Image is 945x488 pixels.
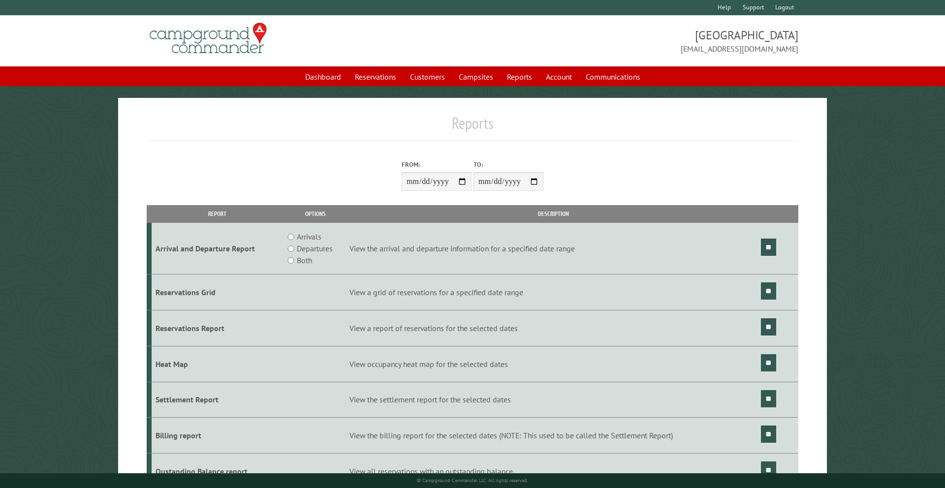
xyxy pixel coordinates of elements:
[501,67,538,86] a: Reports
[580,67,646,86] a: Communications
[349,67,402,86] a: Reservations
[152,205,284,222] th: Report
[347,205,759,222] th: Description
[347,346,759,382] td: View occupancy heat map for the selected dates
[299,67,347,86] a: Dashboard
[402,160,472,169] label: From:
[147,19,270,58] img: Campground Commander
[347,382,759,418] td: View the settlement report for the selected dates
[297,254,312,266] label: Both
[347,418,759,454] td: View the billing report for the selected dates (NOTE: This used to be called the Settlement Report)
[472,27,798,55] span: [GEOGRAPHIC_DATA] [EMAIL_ADDRESS][DOMAIN_NAME]
[347,274,759,310] td: View a grid of reservations for a specified date range
[347,223,759,274] td: View the arrival and departure information for a specified date range
[404,67,451,86] a: Customers
[540,67,578,86] a: Account
[152,346,284,382] td: Heat Map
[147,114,799,141] h1: Reports
[297,243,333,254] label: Departures
[453,67,499,86] a: Campsites
[152,418,284,454] td: Billing report
[297,231,321,243] label: Arrivals
[152,310,284,346] td: Reservations Report
[152,274,284,310] td: Reservations Grid
[152,382,284,418] td: Settlement Report
[347,310,759,346] td: View a report of reservations for the selected dates
[417,477,528,484] small: © Campground Commander LLC. All rights reserved.
[283,205,347,222] th: Options
[473,160,543,169] label: To:
[152,223,284,274] td: Arrival and Departure Report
